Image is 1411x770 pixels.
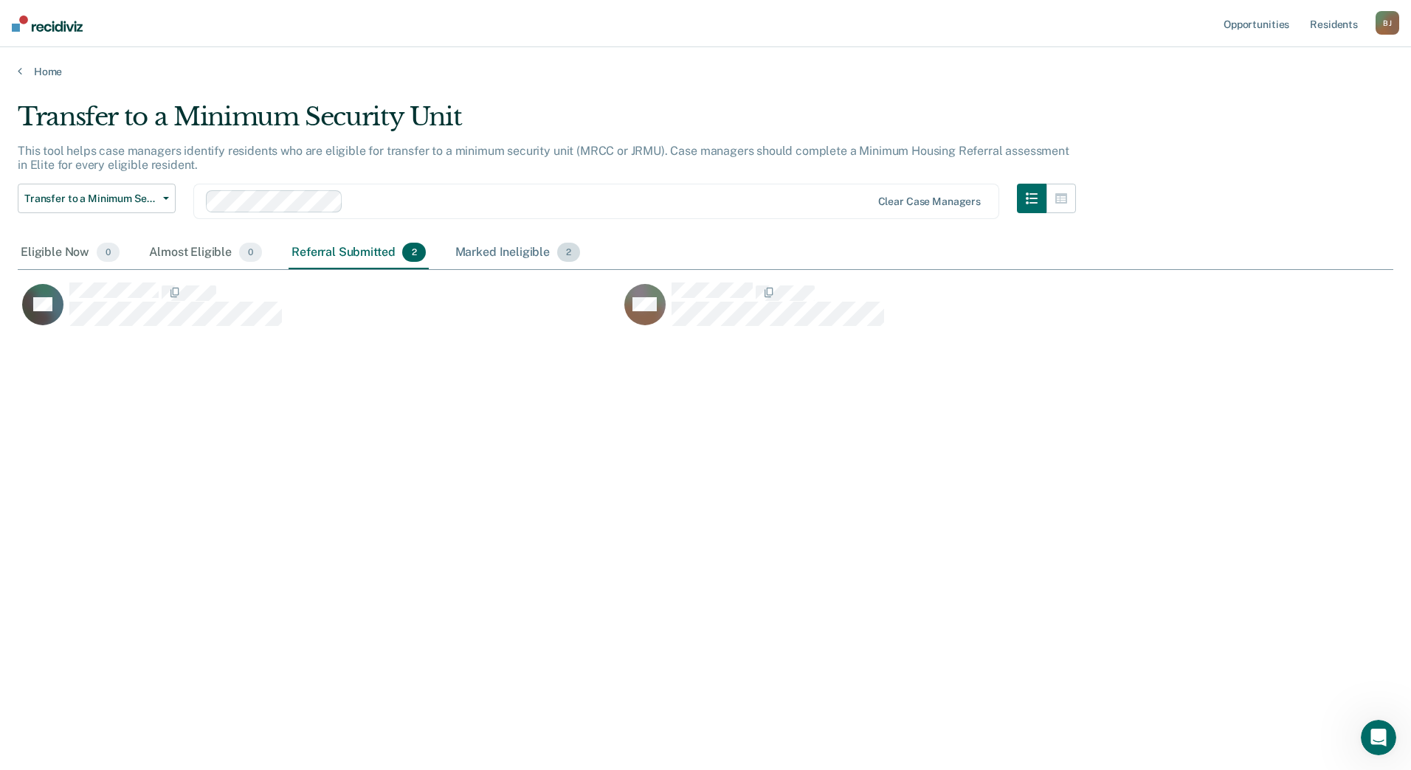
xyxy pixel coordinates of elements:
span: Transfer to a Minimum Security Unit [24,192,157,205]
div: B J [1376,11,1399,35]
span: 2 [557,243,580,262]
div: Referral Submitted2 [289,237,428,269]
p: This tool helps case managers identify residents who are eligible for transfer to a minimum secur... [18,144,1069,172]
button: BJ [1376,11,1399,35]
div: Eligible Now0 [18,237,123,269]
iframe: Intercom live chat [1361,720,1396,755]
span: 0 [239,243,262,262]
div: Marked Ineligible2 [452,237,584,269]
div: Almost Eligible0 [146,237,265,269]
button: Transfer to a Minimum Security Unit [18,184,176,213]
div: CaseloadOpportunityCell-81217 [18,282,620,341]
div: CaseloadOpportunityCell-84138 [620,282,1222,341]
span: 0 [97,243,120,262]
div: Clear case managers [878,195,981,208]
span: 2 [402,243,425,262]
img: Recidiviz [12,15,83,32]
div: Transfer to a Minimum Security Unit [18,102,1076,144]
a: Home [18,65,1393,78]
